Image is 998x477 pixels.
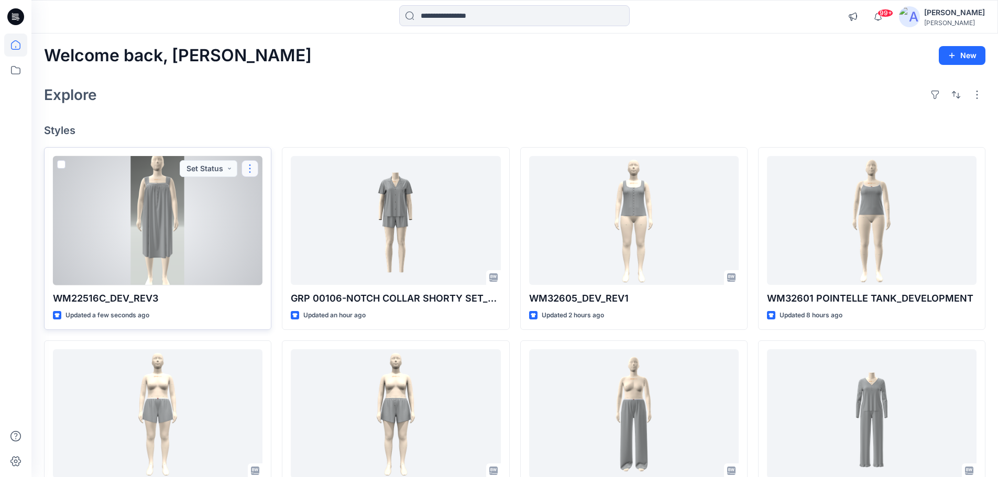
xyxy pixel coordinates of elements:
p: Updated an hour ago [303,310,366,321]
a: GRP 00106-NOTCH COLLAR SHORTY SET_REV1 [291,156,500,285]
p: GRP 00106-NOTCH COLLAR SHORTY SET_REV1 [291,291,500,306]
img: avatar [899,6,920,27]
p: Updated 8 hours ago [780,310,842,321]
h2: Explore [44,86,97,103]
a: WM32601 POINTELLE TANK_DEVELOPMENT [767,156,977,285]
span: 99+ [878,9,893,17]
p: Updated 2 hours ago [542,310,604,321]
h2: Welcome back, [PERSON_NAME] [44,46,312,65]
p: WM32601 POINTELLE TANK_DEVELOPMENT [767,291,977,306]
p: Updated a few seconds ago [65,310,149,321]
p: WM22516C_DEV_REV3 [53,291,262,306]
a: WM32605_DEV_REV1 [529,156,739,285]
p: WM32605_DEV_REV1 [529,291,739,306]
div: [PERSON_NAME] [924,6,985,19]
a: WM22516C_DEV_REV3 [53,156,262,285]
button: New [939,46,985,65]
div: [PERSON_NAME] [924,19,985,27]
h4: Styles [44,124,985,137]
